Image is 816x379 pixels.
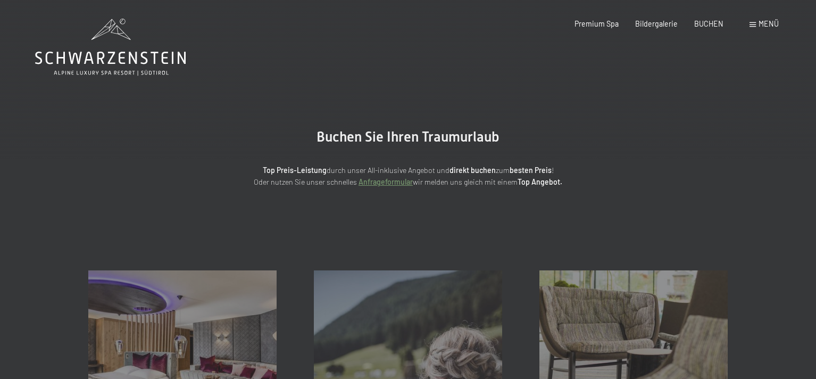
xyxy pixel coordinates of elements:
span: Buchen Sie Ihren Traumurlaub [317,129,499,145]
a: Bildergalerie [635,19,678,28]
a: Anfrageformular [359,177,413,186]
strong: Top Preis-Leistung [263,166,327,175]
span: Menü [759,19,779,28]
strong: besten Preis [510,166,552,175]
strong: direkt buchen [449,166,496,175]
strong: Top Angebot. [518,177,562,186]
a: Premium Spa [574,19,619,28]
a: BUCHEN [694,19,723,28]
p: durch unser All-inklusive Angebot und zum ! Oder nutzen Sie unser schnelles wir melden uns gleich... [174,164,642,188]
